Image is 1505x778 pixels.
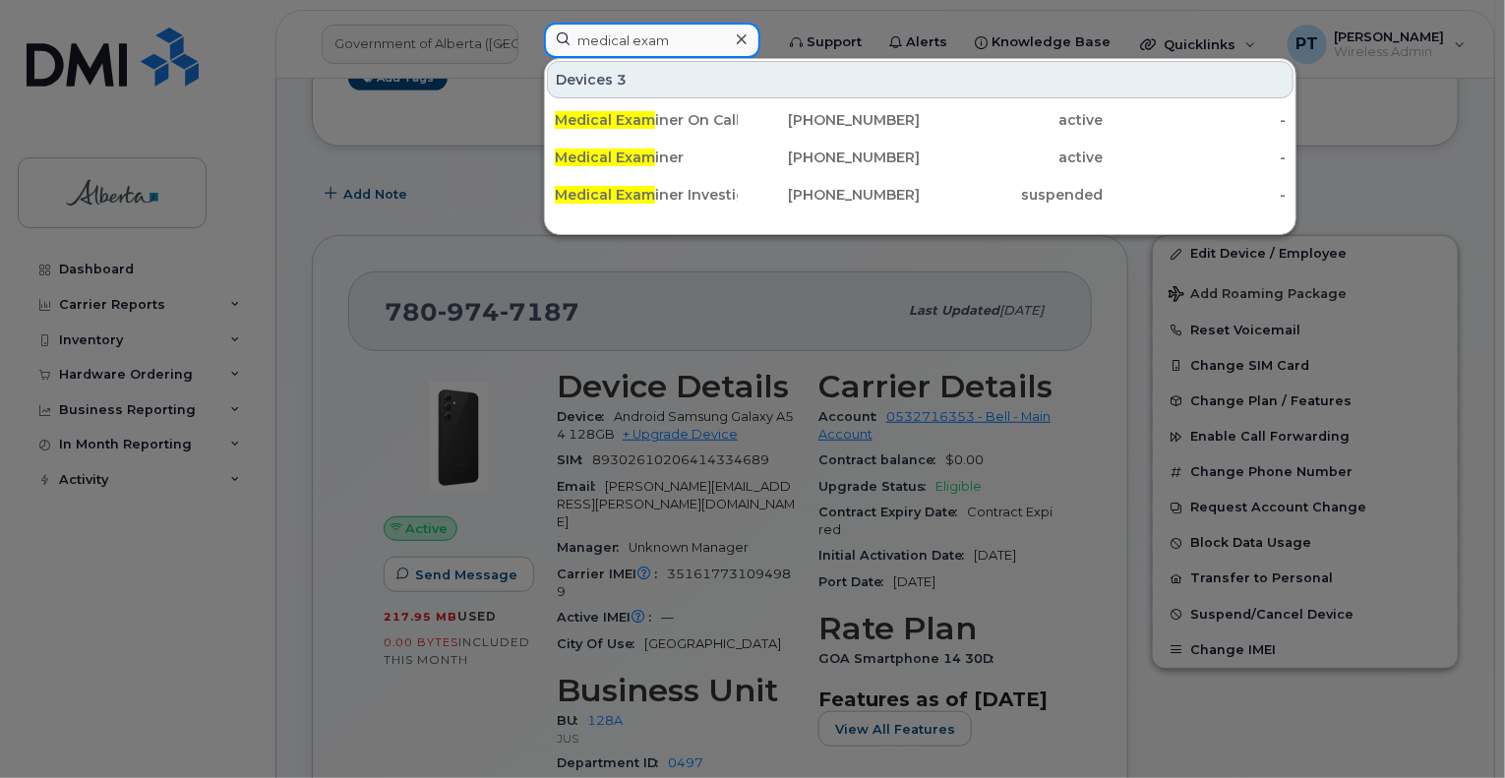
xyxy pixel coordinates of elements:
div: active [921,148,1104,167]
div: active [921,110,1104,130]
div: - [1103,110,1286,130]
div: - [1103,148,1286,167]
span: Medical Exam [555,149,655,166]
div: Devices [547,61,1294,98]
div: - [1103,185,1286,205]
a: Medical Examiner[PHONE_NUMBER]active- [547,140,1294,175]
div: [PHONE_NUMBER] [738,185,921,205]
div: iner On Call [555,110,738,130]
span: Medical Exam [555,186,655,204]
span: 3 [617,70,627,90]
div: suspended [921,185,1104,205]
input: Find something... [544,23,760,58]
a: Medical Examiner On Call[PHONE_NUMBER]active- [547,102,1294,138]
a: Medical Examiner Investigator Vacant[PHONE_NUMBER]suspended- [547,177,1294,212]
div: iner [555,148,738,167]
div: iner Investigator Vacant [555,185,738,205]
div: [PHONE_NUMBER] [738,110,921,130]
span: Medical Exam [555,111,655,129]
div: [PHONE_NUMBER] [738,148,921,167]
